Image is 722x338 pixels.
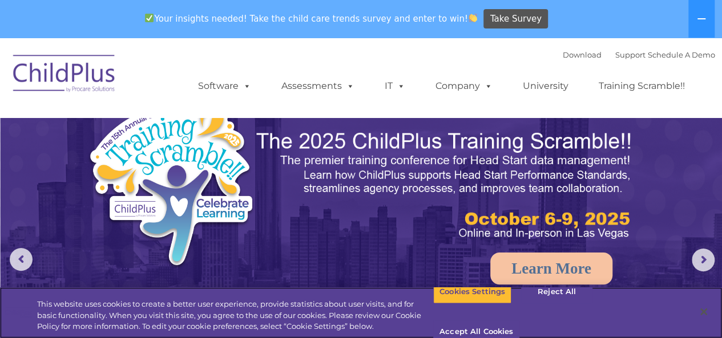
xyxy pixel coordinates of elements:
[140,7,482,30] span: Your insights needed! Take the child care trends survey and enter to win!
[691,299,716,324] button: Close
[469,14,477,22] img: 👏
[563,50,602,59] a: Download
[563,50,715,59] font: |
[270,75,366,97] a: Assessments
[587,75,696,97] a: Training Scramble!!
[615,50,646,59] a: Support
[433,280,511,304] button: Cookies Settings
[483,9,548,29] a: Take Survey
[521,280,592,304] button: Reject All
[511,75,580,97] a: University
[373,75,417,97] a: IT
[490,9,542,29] span: Take Survey
[424,75,504,97] a: Company
[159,122,207,131] span: Phone number
[490,253,612,284] a: Learn More
[37,299,433,332] div: This website uses cookies to create a better user experience, provide statistics about user visit...
[648,50,715,59] a: Schedule A Demo
[145,14,154,22] img: ✅
[187,75,263,97] a: Software
[159,75,193,84] span: Last name
[7,47,122,104] img: ChildPlus by Procare Solutions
